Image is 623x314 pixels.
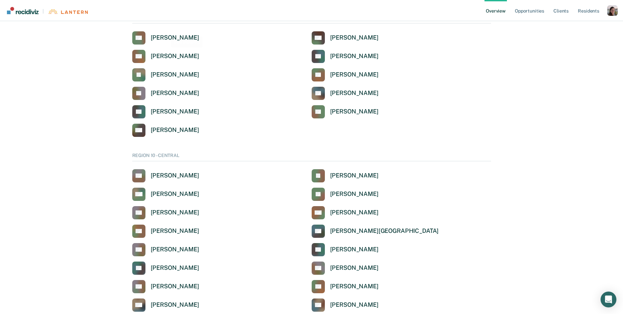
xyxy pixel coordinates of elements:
a: [PERSON_NAME] [132,50,199,63]
a: [PERSON_NAME] [312,68,379,81]
div: [PERSON_NAME] [151,209,199,216]
div: [PERSON_NAME] [330,264,379,272]
div: [PERSON_NAME] [151,246,199,253]
a: [PERSON_NAME] [312,206,379,219]
div: [PERSON_NAME] [151,264,199,272]
div: [PERSON_NAME] [330,283,379,290]
a: [PERSON_NAME] [312,243,379,256]
a: [PERSON_NAME] [132,243,199,256]
div: [PERSON_NAME] [330,89,379,97]
a: [PERSON_NAME] [132,298,199,312]
div: [PERSON_NAME] [151,89,199,97]
div: [PERSON_NAME] [330,172,379,179]
div: [PERSON_NAME] [330,190,379,198]
a: [PERSON_NAME] [132,206,199,219]
div: [PERSON_NAME] [151,227,199,235]
a: [PERSON_NAME] [312,105,379,118]
div: [PERSON_NAME] [151,52,199,60]
div: [PERSON_NAME] [330,52,379,60]
div: REGION 10 - CENTRAL [132,153,491,161]
div: [PERSON_NAME] [330,71,379,78]
button: Profile dropdown button [607,5,618,16]
a: [PERSON_NAME] [132,105,199,118]
div: Open Intercom Messenger [601,292,616,307]
a: [PERSON_NAME] [312,87,379,100]
a: [PERSON_NAME] [132,262,199,275]
a: [PERSON_NAME] [132,169,199,182]
a: [PERSON_NAME] [312,31,379,45]
div: [PERSON_NAME] [330,108,379,115]
a: [PERSON_NAME] [132,124,199,137]
div: [PERSON_NAME] [330,209,379,216]
a: [PERSON_NAME] [312,280,379,293]
a: [PERSON_NAME] [312,169,379,182]
a: [PERSON_NAME] [132,87,199,100]
a: [PERSON_NAME] [312,262,379,275]
div: [PERSON_NAME] [330,246,379,253]
span: | [39,9,48,14]
div: [PERSON_NAME] [151,71,199,78]
div: [PERSON_NAME] [330,34,379,42]
div: [PERSON_NAME] [151,126,199,134]
a: [PERSON_NAME] [132,188,199,201]
a: [PERSON_NAME][GEOGRAPHIC_DATA] [312,225,439,238]
div: [PERSON_NAME] [151,190,199,198]
a: [PERSON_NAME] [312,298,379,312]
div: [PERSON_NAME] [151,283,199,290]
a: [PERSON_NAME] [132,31,199,45]
div: [PERSON_NAME][GEOGRAPHIC_DATA] [330,227,439,235]
a: [PERSON_NAME] [312,50,379,63]
div: [PERSON_NAME] [151,108,199,115]
div: [PERSON_NAME] [330,301,379,309]
a: [PERSON_NAME] [132,280,199,293]
div: [PERSON_NAME] [151,172,199,179]
a: [PERSON_NAME] [312,188,379,201]
a: [PERSON_NAME] [132,225,199,238]
div: [PERSON_NAME] [151,301,199,309]
img: Recidiviz [7,7,39,14]
a: [PERSON_NAME] [132,68,199,81]
img: Lantern [48,9,88,14]
div: [PERSON_NAME] [151,34,199,42]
